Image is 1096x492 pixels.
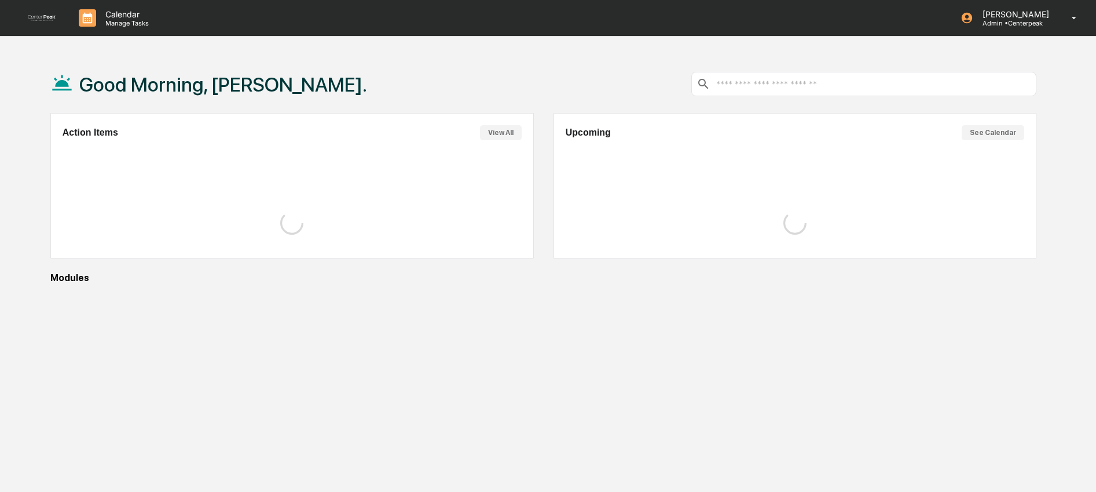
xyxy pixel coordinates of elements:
p: Admin • Centerpeak [973,19,1055,27]
div: Modules [50,272,1037,283]
p: [PERSON_NAME] [973,9,1055,19]
h2: Upcoming [566,127,611,138]
h1: Good Morning, [PERSON_NAME]. [79,73,367,96]
button: View All [480,125,522,140]
button: See Calendar [962,125,1024,140]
